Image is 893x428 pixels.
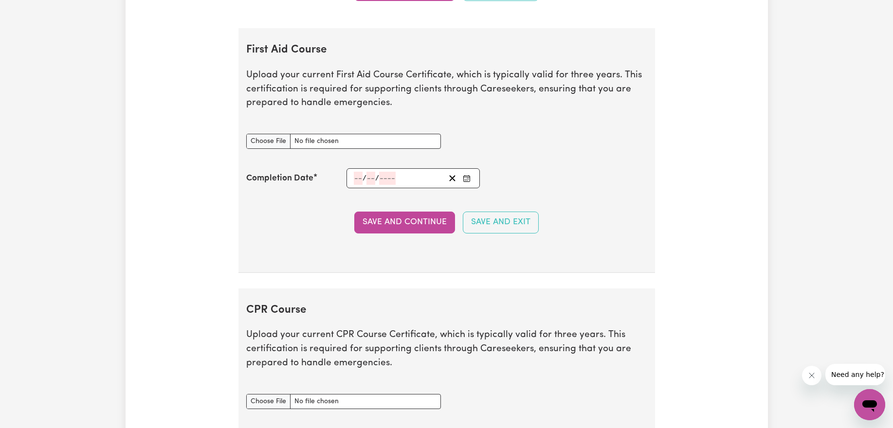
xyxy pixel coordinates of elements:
[246,69,647,110] p: Upload your current First Aid Course Certificate, which is typically valid for three years. This ...
[375,174,379,183] span: /
[246,304,647,317] h2: CPR Course
[463,212,539,233] button: Save and Exit
[363,174,366,183] span: /
[246,172,313,185] label: Completion Date
[366,172,375,185] input: --
[354,172,363,185] input: --
[825,364,885,385] iframe: Message from company
[354,212,455,233] button: Save and Continue
[246,328,647,370] p: Upload your current CPR Course Certificate, which is typically valid for three years. This certif...
[246,44,647,57] h2: First Aid Course
[445,172,460,185] button: Clear date
[854,389,885,420] iframe: Button to launch messaging window
[379,172,396,185] input: ----
[802,366,821,385] iframe: Close message
[460,172,474,185] button: Enter the Completion Date of your First Aid Course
